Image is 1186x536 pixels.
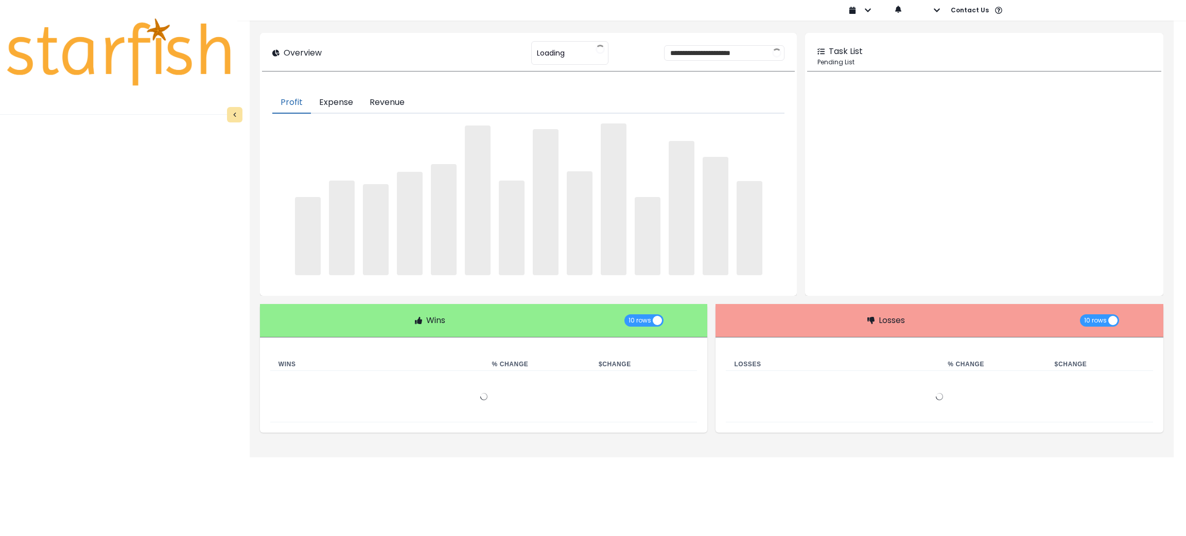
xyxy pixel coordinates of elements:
span: ‌ [567,171,592,276]
span: ‌ [499,181,525,275]
th: Wins [270,358,484,371]
th: % Change [484,358,590,371]
span: 10 rows [629,314,651,327]
span: ‌ [703,157,728,275]
span: ‌ [295,197,321,275]
span: Loading [537,42,565,64]
button: Profit [272,92,311,114]
p: Losses [879,314,905,327]
span: ‌ [465,126,491,276]
th: Losses [726,358,939,371]
span: ‌ [431,164,457,275]
p: Pending List [817,58,1151,67]
span: ‌ [329,181,355,275]
p: Overview [284,47,322,59]
span: ‌ [397,172,423,275]
span: ‌ [669,141,694,276]
span: ‌ [533,129,559,275]
span: 10 rows [1084,314,1107,327]
span: ‌ [737,181,762,275]
p: Task List [829,45,863,58]
button: Expense [311,92,361,114]
span: ‌ [635,197,660,276]
span: ‌ [363,184,389,275]
p: Wins [426,314,445,327]
th: $ Change [590,358,697,371]
span: ‌ [601,123,626,275]
th: $ Change [1047,358,1153,371]
button: Revenue [361,92,413,114]
th: % Change [939,358,1046,371]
